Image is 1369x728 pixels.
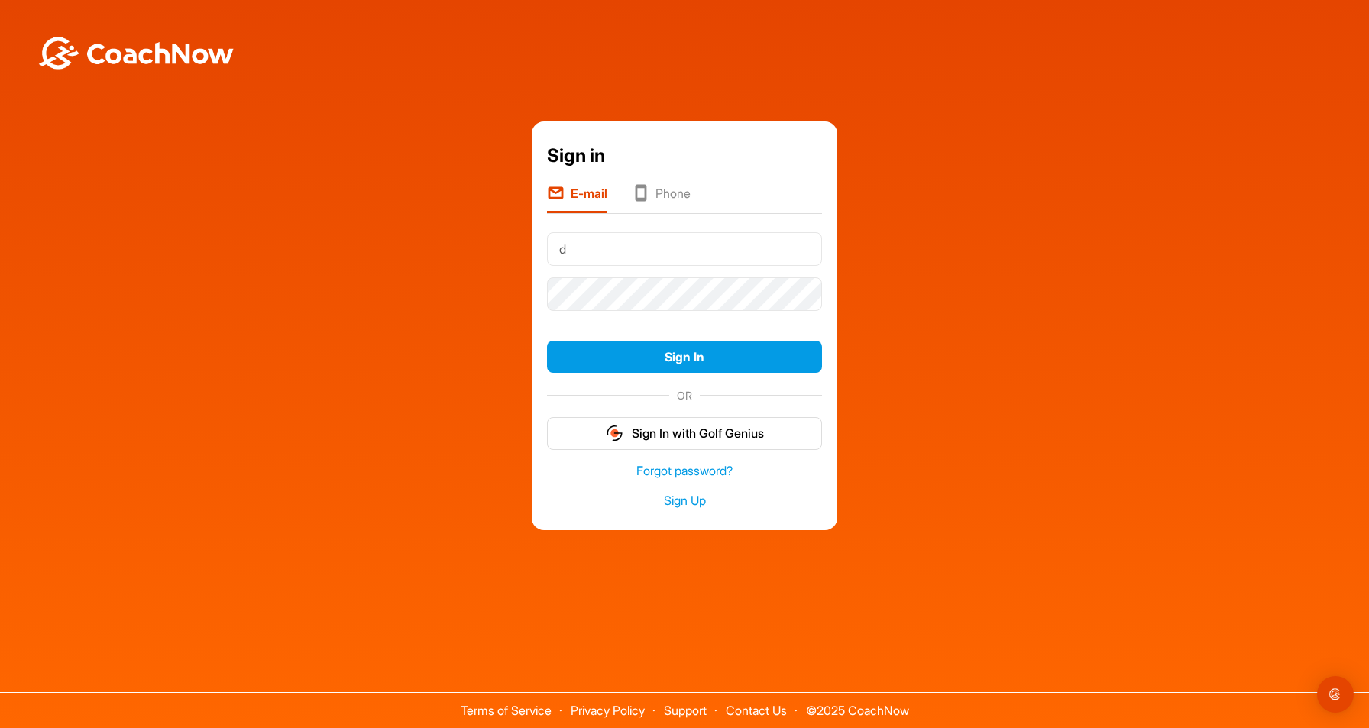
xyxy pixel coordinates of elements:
div: Open Intercom Messenger [1317,676,1354,713]
button: Sign In [547,341,822,374]
button: Sign In with Golf Genius [547,417,822,450]
li: Phone [632,184,691,213]
img: gg_logo [605,424,624,442]
span: OR [669,387,700,403]
img: BwLJSsUCoWCh5upNqxVrqldRgqLPVwmV24tXu5FoVAoFEpwwqQ3VIfuoInZCoVCoTD4vwADAC3ZFMkVEQFDAAAAAElFTkSuQmCC [37,37,235,70]
a: Forgot password? [547,462,822,480]
a: Contact Us [726,703,787,718]
a: Privacy Policy [571,703,645,718]
a: Sign Up [547,492,822,510]
input: E-mail [547,232,822,266]
span: © 2025 CoachNow [798,693,917,717]
a: Support [664,703,707,718]
a: Terms of Service [461,703,552,718]
li: E-mail [547,184,607,213]
div: Sign in [547,142,822,170]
